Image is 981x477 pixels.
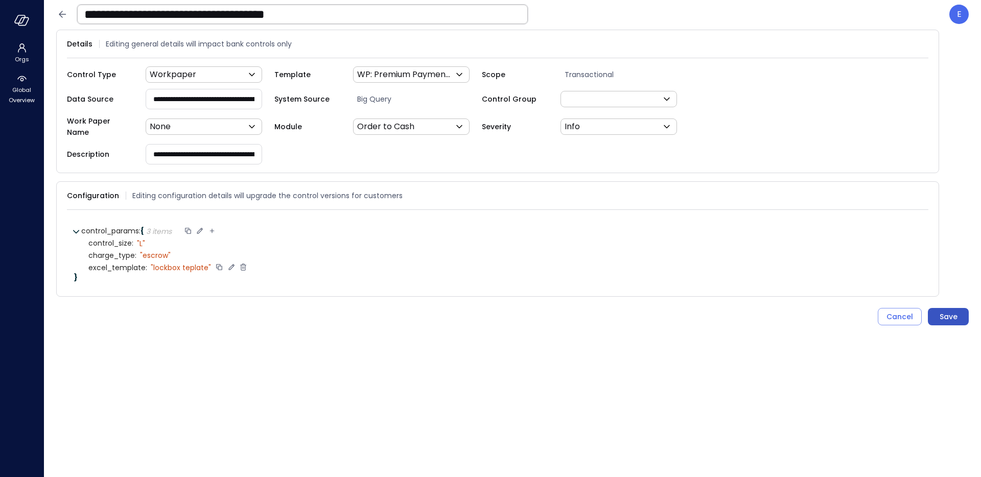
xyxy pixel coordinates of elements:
[88,252,136,259] span: charge_type
[88,264,147,272] span: excel_template
[15,54,29,64] span: Orgs
[274,93,341,105] span: System Source
[274,121,341,132] span: Module
[565,121,580,133] p: Info
[357,121,414,133] p: Order to Cash
[274,69,341,80] span: Template
[106,38,292,50] span: Editing general details will impact bank controls only
[6,85,37,105] span: Global Overview
[67,38,92,50] span: Details
[146,228,172,235] div: 3 items
[2,71,41,106] div: Global Overview
[67,93,133,105] span: Data Source
[139,226,141,236] span: :
[88,240,133,247] span: control_size
[67,149,133,160] span: Description
[146,263,147,273] span: :
[132,190,403,201] span: Editing configuration details will upgrade the control versions for customers
[74,274,921,281] div: }
[140,251,171,260] div: " escrow"
[137,239,145,248] div: " L"
[928,308,969,325] button: Save
[957,8,962,20] p: E
[67,69,133,80] span: Control Type
[132,238,133,248] span: :
[151,263,211,272] div: " lockbox teplate"
[67,115,133,138] span: Work Paper Name
[67,190,119,201] span: Configuration
[2,41,41,65] div: Orgs
[878,308,922,325] button: Cancel
[940,311,957,323] div: Save
[949,5,969,24] div: Eleanor Yehudai
[886,311,913,323] div: Cancel
[150,121,171,133] p: None
[150,68,196,81] p: Workpaper
[482,93,548,105] span: Control Group
[353,93,482,105] span: Big Query
[141,226,144,236] span: {
[135,250,136,260] span: :
[357,68,453,81] p: WP: Premium Payments Reconciliation
[482,121,548,132] span: Severity
[81,226,141,236] span: control_params
[482,69,548,80] span: Scope
[560,69,689,80] span: Transactional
